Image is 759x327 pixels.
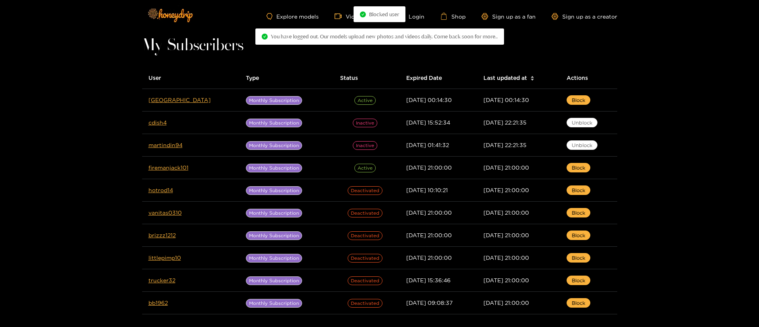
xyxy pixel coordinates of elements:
span: [DATE] 21:00:00 [483,164,529,170]
span: [DATE] 10:10:21 [406,187,448,193]
th: Actions [560,67,617,89]
span: caret-down [530,77,535,82]
span: Deactivated [348,276,382,285]
button: Block [567,298,590,308]
span: [DATE] 01:41:32 [406,142,449,148]
span: Deactivated [348,254,382,263]
span: Monthly Subscription [246,254,302,263]
span: [DATE] 00:14:30 [406,97,452,103]
span: Last updated at [483,74,527,82]
a: Sign up as a fan [481,13,536,20]
span: video-camera [335,13,346,20]
button: Block [567,231,590,240]
span: Block [572,186,585,194]
button: Block [567,208,590,217]
a: brizzz1212 [148,232,176,238]
span: Deactivated [348,209,382,217]
span: [DATE] 21:00:00 [406,255,452,261]
span: inactive [353,119,377,127]
span: Monthly Subscription [246,299,302,308]
span: You have logged out. Our models upload new photos and videos daily. Come back soon for more.. [271,33,498,40]
span: [DATE] 09:08:37 [406,300,453,306]
span: [DATE] 21:00:00 [483,300,529,306]
button: Block [567,163,590,172]
span: [DATE] 21:00:00 [483,277,529,283]
span: [DATE] 22:21:35 [483,142,527,148]
span: [DATE] 00:14:30 [483,97,529,103]
th: Expired Date [400,67,477,89]
span: Monthly Subscription [246,96,302,105]
span: check-circle [360,11,366,17]
a: Video Shorts [335,13,381,20]
span: Monthly Subscription [246,164,302,172]
a: trucker32 [148,277,175,283]
span: Block [572,276,585,284]
span: Unblock [572,119,592,127]
span: Monthly Subscription [246,276,302,285]
button: Block [567,276,590,285]
a: Sign up as a creator [552,13,617,20]
a: littlepimp10 [148,255,181,261]
span: Deactivated [348,299,382,308]
span: [DATE] 22:21:35 [483,119,527,125]
span: [DATE] 21:00:00 [483,232,529,238]
span: [DATE] 21:00:00 [406,232,452,238]
span: Block [572,254,585,262]
span: [DATE] 21:00:00 [483,187,529,193]
span: caret-up [530,75,535,79]
button: Block [567,185,590,195]
span: [DATE] 21:00:00 [483,210,529,215]
a: martindin94 [148,142,183,148]
span: Block [572,209,585,217]
span: Monthly Subscription [246,186,302,195]
a: hotrod14 [148,187,173,193]
span: inactive [353,141,377,150]
span: check-circle [262,34,268,40]
button: Block [567,253,590,263]
h1: My Subscribers [142,40,617,51]
span: Blocked user [369,11,399,17]
span: Block [572,299,585,307]
span: [DATE] 21:00:00 [406,164,452,170]
span: Monthly Subscription [246,209,302,217]
span: Deactivated [348,231,382,240]
span: [DATE] 15:36:46 [406,277,451,283]
span: Active [354,164,376,172]
a: Login [397,13,424,19]
span: Block [572,96,585,104]
span: Monthly Subscription [246,231,302,240]
a: bb1962 [148,300,168,306]
span: Block [572,231,585,239]
span: [DATE] 15:52:34 [406,119,450,125]
th: User [142,67,240,89]
span: [DATE] 21:00:00 [483,255,529,261]
a: Explore models [266,13,319,20]
button: Unblock [567,118,597,127]
a: cdish4 [148,119,167,125]
span: Active [354,96,376,105]
span: [DATE] 21:00:00 [406,210,452,215]
span: Deactivated [348,186,382,195]
a: firemanjack101 [148,164,188,170]
th: Status [334,67,400,89]
a: Shop [440,13,466,20]
span: Monthly Subscription [246,141,302,150]
span: Monthly Subscription [246,119,302,127]
a: vanitas0310 [148,210,182,215]
th: Type [240,67,334,89]
a: [GEOGRAPHIC_DATA] [148,97,211,103]
span: Block [572,164,585,172]
button: Unblock [567,140,597,150]
span: Unblock [572,141,592,149]
button: Block [567,95,590,105]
